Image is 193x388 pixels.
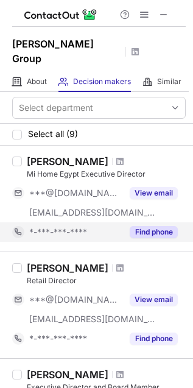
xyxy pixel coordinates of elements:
[29,207,156,218] span: [EMAIL_ADDRESS][DOMAIN_NAME]
[157,77,181,86] span: Similar
[27,169,186,180] div: Mi Home Egypt Executive Director
[29,314,156,325] span: [EMAIL_ADDRESS][DOMAIN_NAME]
[130,294,178,306] button: Reveal Button
[130,226,178,238] button: Reveal Button
[29,188,122,199] span: ***@[DOMAIN_NAME]
[130,333,178,345] button: Reveal Button
[27,77,47,86] span: About
[27,369,108,381] div: [PERSON_NAME]
[27,155,108,168] div: [PERSON_NAME]
[12,37,122,66] h1: [PERSON_NAME] Group
[24,7,97,22] img: ContactOut v5.3.10
[19,102,93,114] div: Select department
[28,129,78,139] span: Select all (9)
[130,187,178,199] button: Reveal Button
[27,275,186,286] div: Retail Director
[29,294,122,305] span: ***@[DOMAIN_NAME]
[27,262,108,274] div: [PERSON_NAME]
[73,77,131,86] span: Decision makers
